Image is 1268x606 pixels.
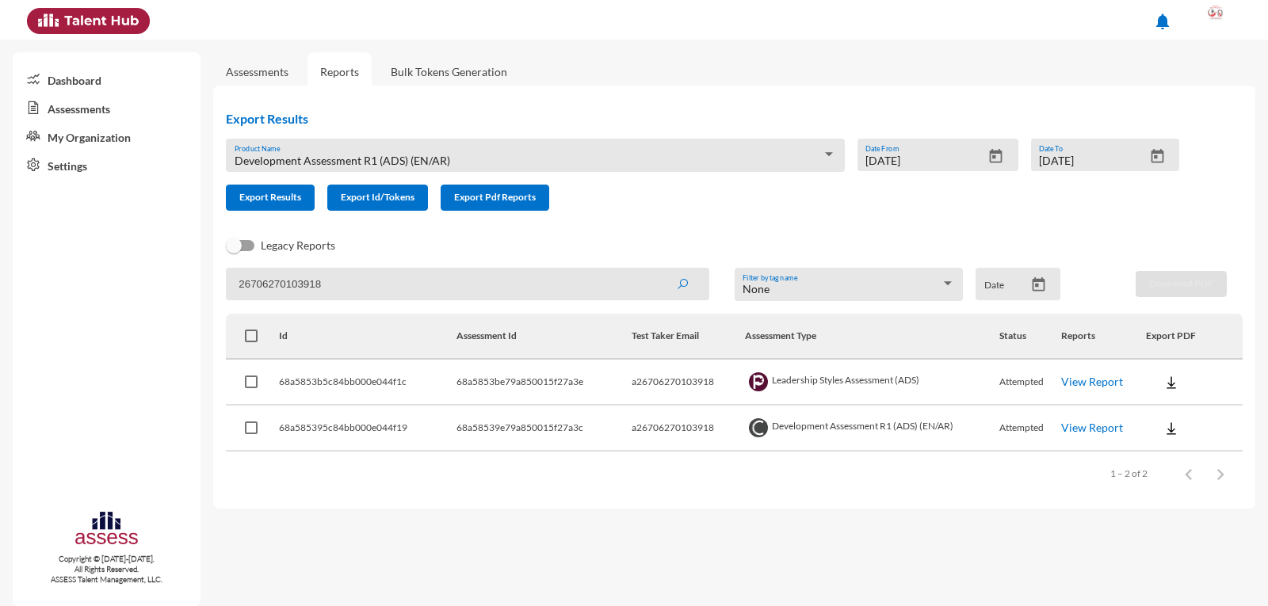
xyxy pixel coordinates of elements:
[279,314,456,360] th: Id
[456,406,632,452] td: 68a58539e79a850015f27a3c
[13,151,201,179] a: Settings
[307,52,372,91] a: Reports
[999,360,1060,406] td: Attempted
[74,509,139,551] img: assesscompany-logo.png
[745,360,999,406] td: Leadership Styles Assessment (ADS)
[632,406,746,452] td: a26706270103918
[327,185,428,211] button: Export Id/Tokens
[1110,467,1148,479] div: 1 – 2 of 2
[13,122,201,151] a: My Organization
[279,406,456,452] td: 68a585395c84bb000e044f19
[226,111,1192,126] h2: Export Results
[1149,277,1213,289] span: Download PDF
[454,191,536,203] span: Export Pdf Reports
[441,185,549,211] button: Export Pdf Reports
[13,93,201,122] a: Assessments
[13,554,201,585] p: Copyright © [DATE]-[DATE]. All Rights Reserved. ASSESS Talent Management, LLC.
[1146,314,1243,360] th: Export PDF
[279,360,456,406] td: 68a5853b5c84bb000e044f1c
[226,268,708,300] input: Search by name, token, assessment type, etc.
[1136,271,1227,297] button: Download PDF
[456,314,632,360] th: Assessment Id
[13,65,201,93] a: Dashboard
[632,314,746,360] th: Test Taker Email
[1173,458,1205,490] button: Previous page
[632,360,746,406] td: a26706270103918
[341,191,414,203] span: Export Id/Tokens
[378,52,520,91] a: Bulk Tokens Generation
[226,185,315,211] button: Export Results
[1061,314,1147,360] th: Reports
[239,191,301,203] span: Export Results
[226,65,288,78] a: Assessments
[456,360,632,406] td: 68a5853be79a850015f27a3e
[982,148,1010,165] button: Open calendar
[1205,458,1236,490] button: Next page
[743,282,770,295] span: None
[1061,375,1123,388] a: View Report
[226,452,1243,496] mat-paginator: Select page
[235,154,450,167] span: Development Assessment R1 (ADS) (EN/AR)
[999,406,1060,452] td: Attempted
[999,314,1060,360] th: Status
[1153,12,1172,31] mat-icon: notifications
[261,236,335,255] span: Legacy Reports
[1025,276,1052,293] button: Open calendar
[745,314,999,360] th: Assessment Type
[1061,421,1123,434] a: View Report
[1144,148,1171,165] button: Open calendar
[745,406,999,452] td: Development Assessment R1 (ADS) (EN/AR)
